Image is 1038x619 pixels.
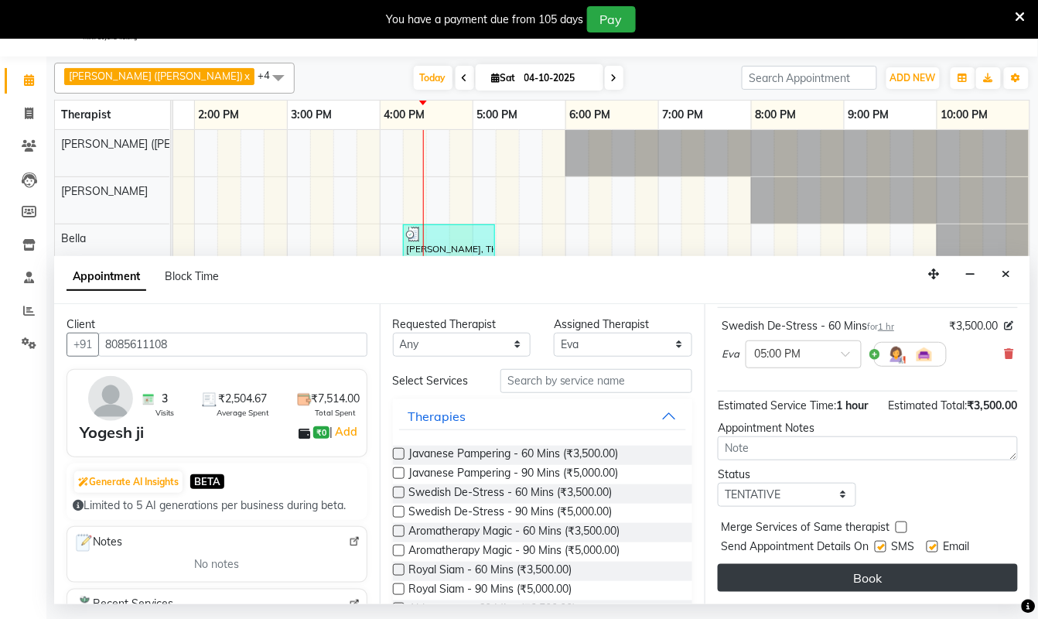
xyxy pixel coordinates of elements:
[867,321,894,332] small: for
[554,316,692,333] div: Assigned Therapist
[500,369,692,393] input: Search by service name
[243,70,250,82] a: x
[333,422,360,441] a: Add
[195,104,244,126] a: 2:00 PM
[165,269,219,283] span: Block Time
[890,72,936,84] span: ADD NEW
[61,137,244,151] span: [PERSON_NAME] ([PERSON_NAME])
[98,333,367,357] input: Search by Name/Mobile/Email/Code
[950,318,999,334] span: ₹3,500.00
[67,263,146,291] span: Appointment
[414,66,452,90] span: Today
[409,465,619,484] span: Javanese Pampering - 90 Mins (₹5,000.00)
[718,398,836,412] span: Estimated Service Time:
[316,407,357,419] span: Total Spent
[889,398,968,412] span: Estimated Total:
[995,262,1018,286] button: Close
[718,467,856,483] div: Status
[943,539,969,558] span: Email
[836,398,868,412] span: 1 hour
[659,104,708,126] a: 7:00 PM
[845,104,893,126] a: 9:00 PM
[742,66,877,90] input: Search Appointment
[409,504,613,523] span: Swedish De-Stress - 90 Mins (₹5,000.00)
[409,446,619,465] span: Javanese Pampering - 60 Mins (₹3,500.00)
[721,539,869,558] span: Send Appointment Details On
[61,108,111,121] span: Therapist
[886,67,940,89] button: ADD NEW
[968,398,1018,412] span: ₹3,500.00
[381,373,489,389] div: Select Services
[409,562,572,581] span: Royal Siam - 60 Mins (₹3,500.00)
[162,391,168,407] span: 3
[891,539,914,558] span: SMS
[409,484,613,504] span: Swedish De-Stress - 60 Mins (₹3,500.00)
[74,471,183,493] button: Generate AI Insights
[393,316,531,333] div: Requested Therapist
[409,581,572,600] span: Royal Siam - 90 Mins (₹5,000.00)
[155,407,175,419] span: Visits
[80,421,144,444] div: Yogesh ji
[219,391,268,407] span: ₹2,504.67
[67,333,99,357] button: +91
[566,104,615,126] a: 6:00 PM
[409,542,620,562] span: Aromatherapy Magic - 90 Mins (₹5,000.00)
[408,407,466,426] div: Therapies
[587,6,636,32] button: Pay
[258,69,282,81] span: +4
[937,104,992,126] a: 10:00 PM
[409,523,620,542] span: Aromatherapy Magic - 60 Mins (₹3,500.00)
[387,12,584,28] div: You have a payment due from 105 days
[312,391,360,407] span: ₹7,514.00
[313,426,329,439] span: ₹0
[1005,321,1014,330] i: Edit price
[473,104,522,126] a: 5:00 PM
[752,104,801,126] a: 8:00 PM
[722,318,894,334] div: Swedish De-Stress - 60 Mins
[915,345,934,364] img: Interior.png
[61,231,86,245] span: Bella
[721,519,889,539] span: Merge Services of Same therapist
[194,556,239,573] span: No notes
[61,184,148,198] span: [PERSON_NAME]
[329,422,360,441] span: |
[288,104,336,126] a: 3:00 PM
[67,316,367,333] div: Client
[190,474,224,489] span: BETA
[399,402,687,430] button: Therapies
[718,420,1018,436] div: Appointment Notes
[722,347,739,362] span: Eva
[520,67,597,90] input: 2025-10-04
[405,227,493,256] div: [PERSON_NAME], TK04, 04:15 PM-05:15 PM, Javanese Pampering - 60 Mins
[73,596,173,614] span: Recent Services
[488,72,520,84] span: Sat
[381,104,429,126] a: 4:00 PM
[887,345,906,364] img: Hairdresser.png
[217,407,269,419] span: Average Spent
[88,376,133,421] img: avatar
[69,70,243,82] span: [PERSON_NAME] ([PERSON_NAME])
[878,321,894,332] span: 1 hr
[73,533,122,553] span: Notes
[73,498,361,514] div: Limited to 5 AI generations per business during beta.
[718,564,1018,592] button: Book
